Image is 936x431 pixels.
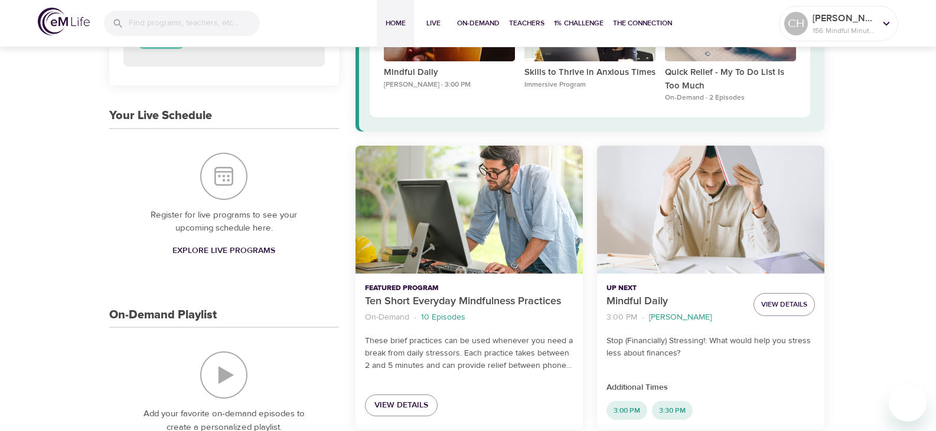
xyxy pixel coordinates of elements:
p: 156 Mindful Minutes [813,25,875,36]
span: Explore Live Programs [172,244,275,258]
img: logo [38,8,90,35]
p: [PERSON_NAME] [813,11,875,25]
p: Quick Relief - My To Do List Is Too Much [665,66,796,93]
nav: breadcrumb [365,310,573,325]
span: View Details [761,298,807,311]
input: Find programs, teachers, etc... [129,11,260,36]
p: [PERSON_NAME] · 3:00 PM [384,80,515,90]
p: These brief practices can be used whenever you need a break from daily stressors. Each practice t... [365,335,573,372]
iframe: Button to launch messaging window [889,384,927,422]
p: On-Demand [365,311,409,324]
p: 10 Episodes [421,311,465,324]
button: Mindful Daily [597,146,824,274]
p: Up Next [606,283,744,294]
span: On-Demand [457,17,500,29]
span: View Details [374,398,428,413]
button: View Details [754,293,815,316]
a: Explore Live Programs [168,240,280,262]
span: The Connection [613,17,672,29]
img: Your Live Schedule [200,153,247,200]
p: Skills to Thrive in Anxious Times [524,66,655,80]
span: Live [419,17,448,29]
div: 3:30 PM [652,401,693,420]
span: 1% Challenge [554,17,604,29]
a: View Details [365,394,438,416]
p: Mindful Daily [606,294,744,310]
p: 3:00 PM [606,311,637,324]
span: 3:00 PM [606,406,647,416]
li: · [642,310,644,325]
p: On-Demand · 2 Episodes [665,93,796,103]
nav: breadcrumb [606,310,744,325]
h3: Your Live Schedule [109,109,212,123]
p: Additional Times [606,381,815,394]
img: On-Demand Playlist [200,351,247,399]
span: 3:30 PM [652,406,693,416]
p: Immersive Program [524,80,655,90]
h3: On-Demand Playlist [109,308,217,322]
div: 3:00 PM [606,401,647,420]
span: Home [381,17,410,29]
p: Ten Short Everyday Mindfulness Practices [365,294,573,310]
p: Mindful Daily [384,66,515,80]
button: Ten Short Everyday Mindfulness Practices [356,146,583,274]
p: Stop (Financially) Stressing!: What would help you stress less about finances? [606,335,815,360]
span: Teachers [509,17,544,29]
p: Featured Program [365,283,573,294]
div: CH [784,12,808,35]
p: Register for live programs to see your upcoming schedule here. [133,209,315,235]
p: [PERSON_NAME] [649,311,712,324]
li: · [414,310,416,325]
